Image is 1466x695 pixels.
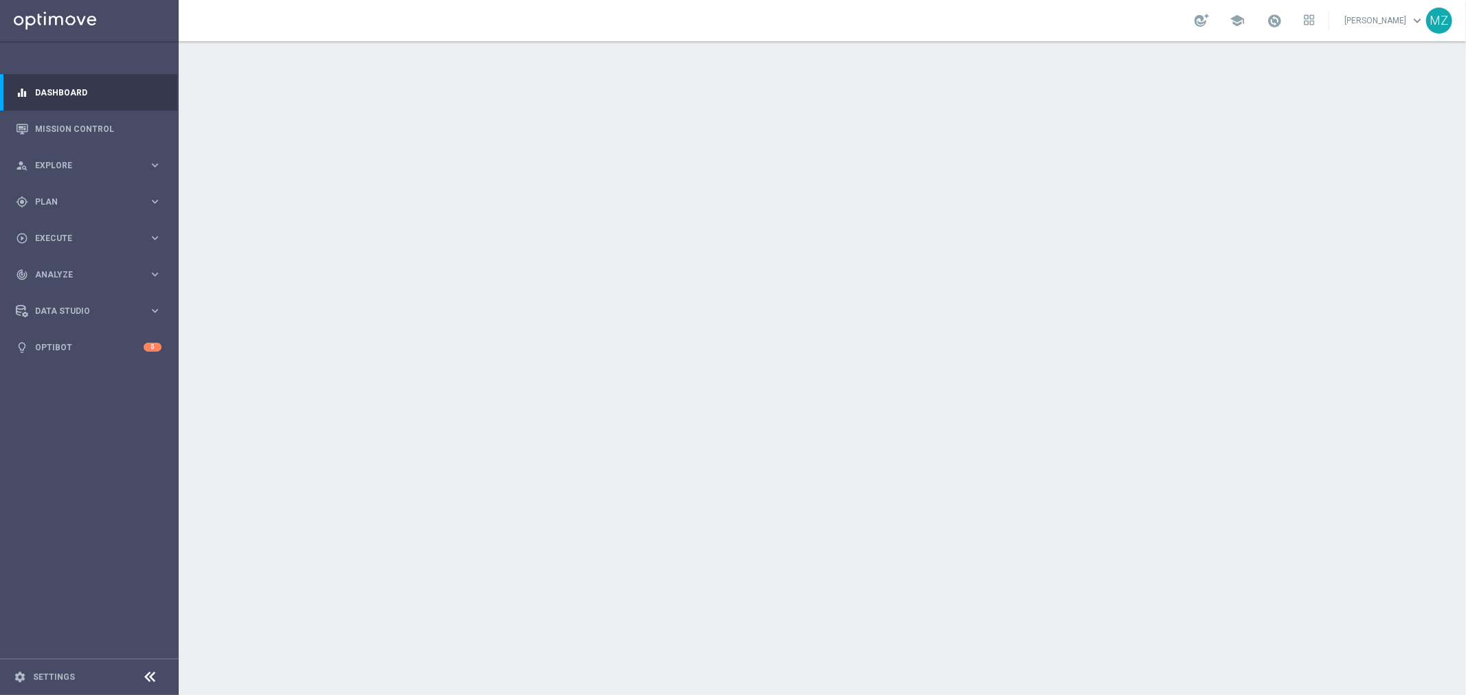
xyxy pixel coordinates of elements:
i: play_circle_outline [16,232,28,244]
i: keyboard_arrow_right [148,268,162,281]
a: Settings [33,673,75,681]
button: Mission Control [15,124,162,135]
span: Data Studio [35,307,148,315]
div: Data Studio [16,305,148,317]
button: lightbulb Optibot 5 [15,342,162,353]
button: play_circle_outline Execute keyboard_arrow_right [15,233,162,244]
i: keyboard_arrow_right [148,231,162,244]
div: 5 [144,343,162,352]
div: Analyze [16,269,148,281]
div: MZ [1426,8,1452,34]
div: Dashboard [16,74,162,111]
i: keyboard_arrow_right [148,159,162,172]
i: keyboard_arrow_right [148,195,162,208]
a: [PERSON_NAME]keyboard_arrow_down [1343,10,1426,31]
span: keyboard_arrow_down [1410,13,1425,28]
span: Plan [35,198,148,206]
i: keyboard_arrow_right [148,304,162,317]
i: person_search [16,159,28,172]
div: Optibot [16,329,162,365]
button: track_changes Analyze keyboard_arrow_right [15,269,162,280]
a: Optibot [35,329,144,365]
div: Explore [16,159,148,172]
span: Explore [35,161,148,170]
button: gps_fixed Plan keyboard_arrow_right [15,196,162,207]
i: track_changes [16,269,28,281]
a: Dashboard [35,74,162,111]
div: Mission Control [16,111,162,147]
div: Plan [16,196,148,208]
i: lightbulb [16,341,28,354]
button: equalizer Dashboard [15,87,162,98]
div: Execute [16,232,148,244]
i: settings [14,671,26,683]
span: Analyze [35,271,148,279]
span: Execute [35,234,148,242]
button: Data Studio keyboard_arrow_right [15,306,162,317]
i: gps_fixed [16,196,28,208]
i: equalizer [16,87,28,99]
a: Mission Control [35,111,162,147]
span: school [1230,13,1245,28]
button: person_search Explore keyboard_arrow_right [15,160,162,171]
